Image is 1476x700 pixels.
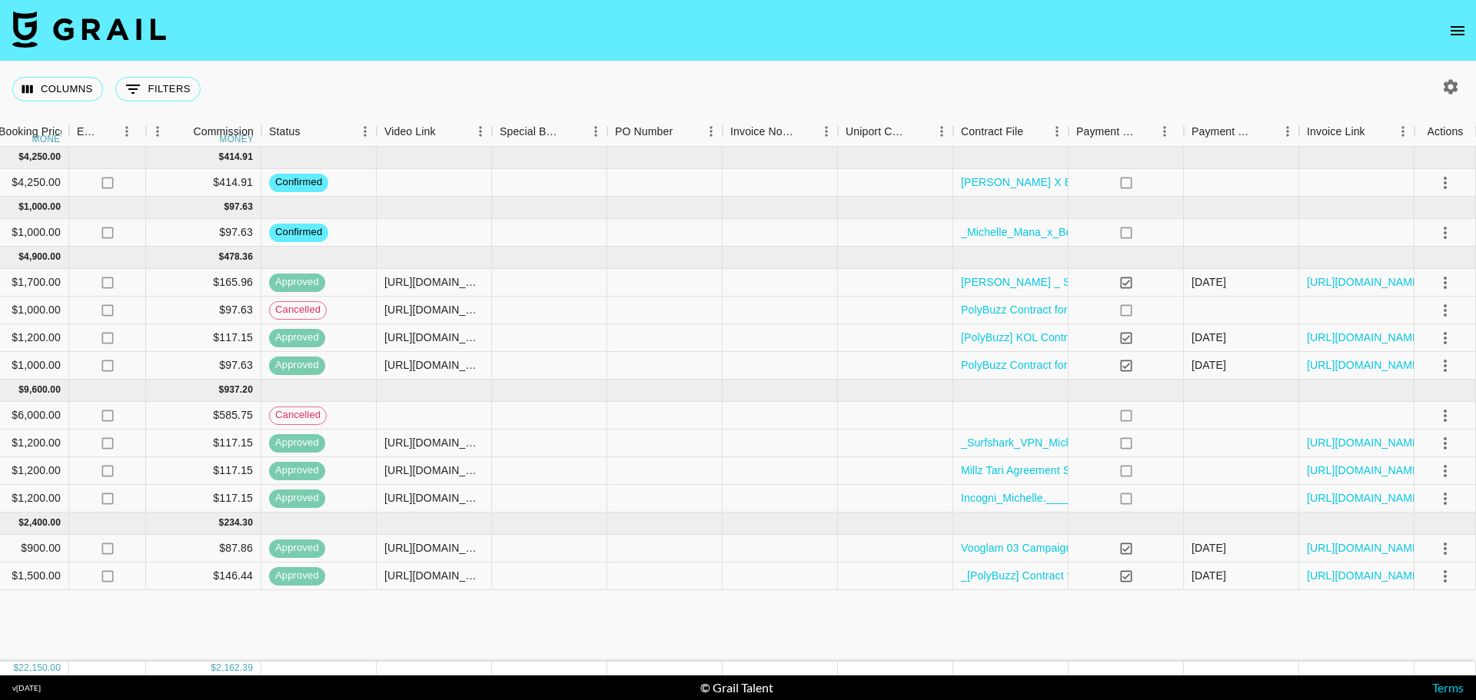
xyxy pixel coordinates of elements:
[1153,120,1176,143] button: Menu
[171,121,193,142] button: Sort
[269,491,325,506] span: approved
[961,224,1313,240] a: _Michelle_Mana_x_Beam_August_2025_Agreement.docx_signed_2.pdf
[1307,490,1423,506] a: [URL][DOMAIN_NAME]
[224,201,229,214] div: $
[115,77,201,101] button: Show filters
[436,121,457,142] button: Sort
[354,120,377,143] button: Menu
[18,662,61,675] div: 22,150.00
[216,662,253,675] div: 2,162.39
[700,120,723,143] button: Menu
[18,383,24,396] div: $
[269,436,325,450] span: approved
[1432,170,1458,196] button: select merge strategy
[1432,563,1458,589] button: select merge strategy
[219,134,254,144] div: money
[146,430,261,457] div: $117.15
[909,121,930,142] button: Sort
[269,117,301,147] div: Status
[384,540,484,556] div: https://www.youtube.com/watch?v=XTxEhrzIoZQ
[219,383,224,396] div: $
[146,485,261,513] div: $117.15
[500,117,563,147] div: Special Booking Type
[1432,458,1458,484] button: select merge strategy
[1307,435,1423,450] a: [URL][DOMAIN_NAME]
[224,151,253,164] div: 414.91
[146,535,261,562] div: $87.86
[1391,120,1414,143] button: Menu
[1414,117,1476,147] div: Actions
[146,457,261,485] div: $117.15
[1432,325,1458,351] button: select merge strategy
[269,463,325,478] span: approved
[1192,568,1226,583] div: 5/19/2025
[384,463,484,478] div: https://www.youtube.com/watch?v=_pJuny9e8zY
[146,402,261,430] div: $585.75
[793,121,815,142] button: Sort
[269,541,325,556] span: approved
[69,117,146,147] div: Expenses: Remove Commission?
[838,117,953,147] div: Uniport Contact Email
[384,274,484,290] div: https://www.youtube.com/watch?v=QvSIPEdm0Q4
[1432,680,1464,695] a: Terms
[229,201,253,214] div: 97.63
[1307,540,1423,556] a: [URL][DOMAIN_NAME]
[224,250,253,264] div: 478.36
[224,516,253,529] div: 234.30
[961,490,1198,506] a: Incogni_Michelle.____a_25VC0647 (1)_copy.pdf
[1136,121,1158,142] button: Sort
[261,117,377,147] div: Status
[563,121,584,142] button: Sort
[270,408,326,423] span: cancelled
[961,357,1177,373] a: PolyBuzz Contract for @Millz in June (2).pdf
[1432,270,1458,296] button: select merge strategy
[146,219,261,247] div: $97.63
[607,117,723,147] div: PO Number
[961,174,1318,190] a: [PERSON_NAME] X BBoutique June-September Agreement 2025 (1).pdf
[146,169,261,197] div: $414.91
[1276,120,1299,143] button: Menu
[384,302,484,317] div: https://www.youtube.com/watch?v=2Km8QX9EiOw
[32,134,67,144] div: money
[18,201,24,214] div: $
[723,117,838,147] div: Invoice Notes
[930,120,953,143] button: Menu
[673,121,694,142] button: Sort
[146,562,261,590] div: $146.44
[1307,117,1365,147] div: Invoice Link
[384,357,484,373] div: https://www.youtube.com/watch?v=2Km8QX9EiOw
[1307,330,1423,345] a: [URL][DOMAIN_NAME]
[1192,330,1226,345] div: 7/13/2025
[1307,357,1423,373] a: [URL][DOMAIN_NAME]
[1299,117,1414,147] div: Invoice Link
[77,117,98,147] div: Expenses: Remove Commission?
[1307,568,1423,583] a: [URL][DOMAIN_NAME]
[18,151,24,164] div: $
[492,117,607,147] div: Special Booking Type
[18,250,24,264] div: $
[584,120,607,143] button: Menu
[1192,357,1226,373] div: 7/23/2025
[846,117,909,147] div: Uniport Contact Email
[1365,121,1387,142] button: Sort
[1432,536,1458,562] button: select merge strategy
[961,463,1115,478] a: Millz Tari Agreement Signed.pdf
[384,568,484,583] div: https://www.youtube.com/watch?v=p9C1yYEuTKU&t=457s
[1192,274,1226,290] div: 8/15/2025
[269,358,325,373] span: approved
[12,77,103,101] button: Select columns
[1069,117,1184,147] div: Payment Sent
[146,120,169,143] button: Menu
[98,121,120,142] button: Sort
[146,297,261,324] div: $97.63
[269,275,325,290] span: approved
[1432,220,1458,246] button: select merge strategy
[211,662,216,675] div: $
[1255,121,1276,142] button: Sort
[384,435,484,450] div: https://www.youtube.com/watch?v=tmjdAAYVlZU
[1045,120,1069,143] button: Menu
[18,516,24,529] div: $
[12,11,166,48] img: Grail Talent
[269,330,325,345] span: approved
[219,516,224,529] div: $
